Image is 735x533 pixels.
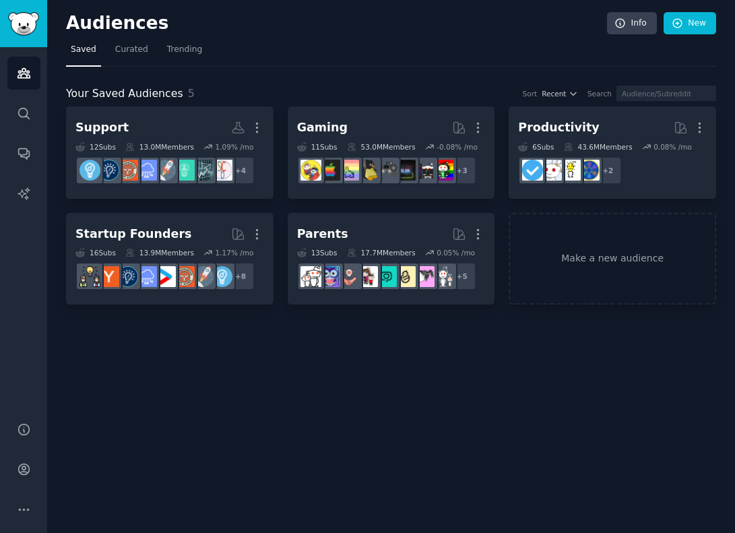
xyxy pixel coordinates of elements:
[226,262,255,290] div: + 8
[518,119,599,136] div: Productivity
[300,266,321,287] img: daddit
[437,142,478,152] div: -0.08 % /mo
[653,142,692,152] div: 0.08 % /mo
[162,39,207,67] a: Trending
[564,142,633,152] div: 43.6M Members
[193,266,214,287] img: startups
[587,89,612,98] div: Search
[541,160,562,181] img: productivity
[607,12,657,35] a: Info
[66,13,607,34] h2: Audiences
[79,266,100,287] img: growmybusiness
[594,156,622,185] div: + 2
[616,86,716,101] input: Audience/Subreddit
[509,106,716,199] a: Productivity6Subs43.6MMembers0.08% /mo+2LifeProTipslifehacksproductivitygetdisciplined
[115,44,148,56] span: Curated
[300,160,321,181] img: GamerPals
[509,213,716,305] a: Make a new audience
[125,248,194,257] div: 13.9M Members
[155,266,176,287] img: startup
[174,266,195,287] img: EntrepreneurRideAlong
[66,213,274,305] a: Startup Founders16Subs13.9MMembers1.17% /mo+8EntrepreneurstartupsEntrepreneurRideAlongstartupSaaS...
[664,12,716,35] a: New
[75,119,129,136] div: Support
[297,226,348,243] div: Parents
[136,266,157,287] img: SaaS
[117,160,138,181] img: EntrepreneurRideAlong
[542,89,578,98] button: Recent
[188,87,195,100] span: 5
[136,160,157,181] img: SaaS
[357,266,378,287] img: entitledparents
[8,12,39,36] img: GummySearch logo
[437,248,475,257] div: 0.05 % /mo
[542,89,566,98] span: Recent
[167,44,202,56] span: Trending
[523,89,538,98] div: Sort
[66,39,101,67] a: Saved
[560,160,581,181] img: lifehacks
[98,160,119,181] img: Entrepreneurship
[433,160,453,181] img: gaming
[433,266,453,287] img: MomInstincts
[75,248,116,257] div: 16 Sub s
[174,160,195,181] img: SalesEntrepreneurship
[215,142,253,152] div: 1.09 % /mo
[319,266,340,287] img: ScienceBasedParenting
[319,160,340,181] img: macgaming
[357,160,378,181] img: linux_gaming
[347,142,416,152] div: 53.0M Members
[155,160,176,181] img: startups
[75,142,116,152] div: 12 Sub s
[297,248,338,257] div: 13 Sub s
[215,248,253,257] div: 1.17 % /mo
[98,266,119,287] img: ycombinator
[448,156,476,185] div: + 3
[297,119,348,136] div: Gaming
[66,86,183,102] span: Your Saved Audiences
[414,266,435,287] img: TeenMomOGandTeenMom2
[71,44,96,56] span: Saved
[395,266,416,287] img: Mom
[297,142,338,152] div: 11 Sub s
[448,262,476,290] div: + 5
[347,248,416,257] div: 17.7M Members
[338,160,359,181] img: CozyGamers
[376,266,397,287] img: Mommit
[579,160,600,181] img: LifeProTips
[518,142,554,152] div: 6 Sub s
[288,213,495,305] a: Parents13Subs17.7MMembers0.05% /mo+5MomInstinctsTeenMomOGandTeenMom2MomMommitentitledparentsfamil...
[193,160,214,181] img: SmallBusinessSellers
[395,160,416,181] img: GamingLeaksAndRumours
[66,106,274,199] a: Support12Subs13.0MMembers1.09% /mo+4SmallBusinessCanadaSmallBusinessSellersSalesEntrepreneurships...
[212,160,232,181] img: SmallBusinessCanada
[226,156,255,185] div: + 4
[376,160,397,181] img: IndieGaming
[414,160,435,181] img: pcgaming
[79,160,100,181] img: Entrepreneur
[522,160,543,181] img: getdisciplined
[338,266,359,287] img: family
[212,266,232,287] img: Entrepreneur
[110,39,153,67] a: Curated
[288,106,495,199] a: Gaming11Subs53.0MMembers-0.08% /mo+3gamingpcgamingGamingLeaksAndRumoursIndieGaminglinux_gamingCoz...
[125,142,194,152] div: 13.0M Members
[75,226,191,243] div: Startup Founders
[117,266,138,287] img: Entrepreneurship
